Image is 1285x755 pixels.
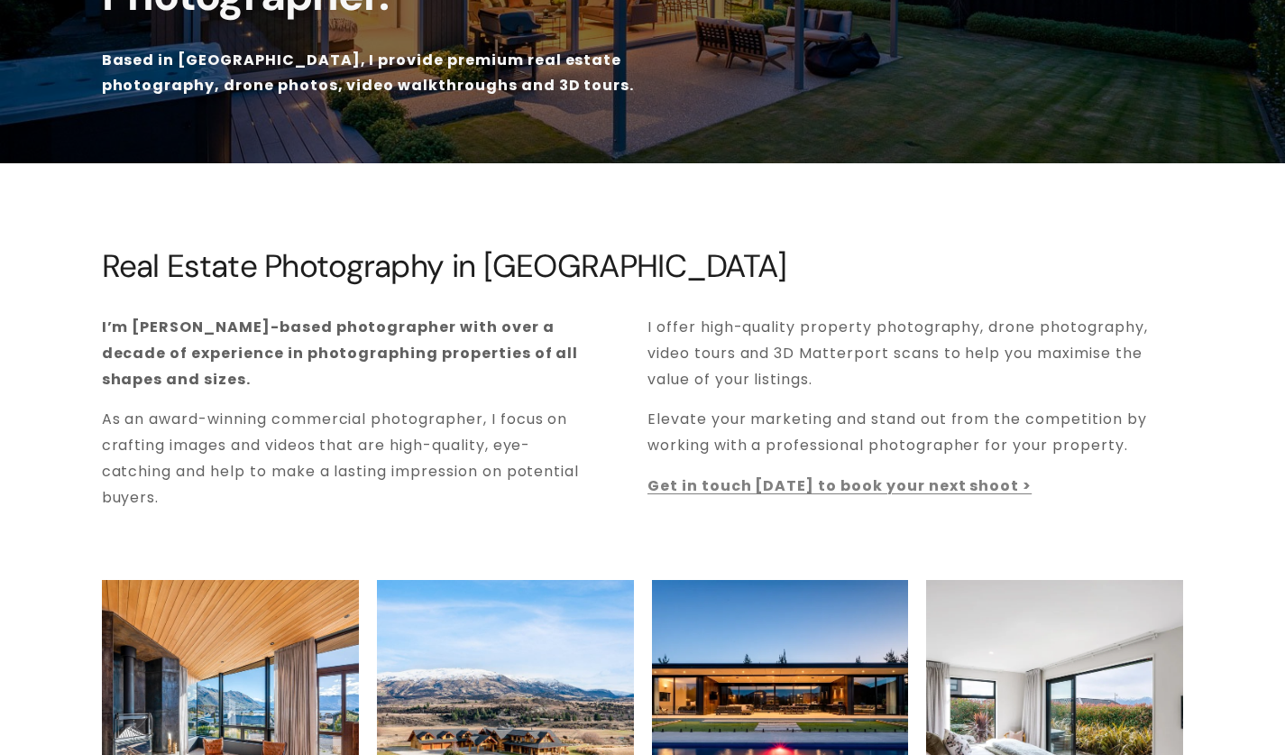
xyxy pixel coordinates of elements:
[102,407,592,511] p: As an award-winning commercial photographer, I focus on crafting images and videos that are high-...
[102,317,583,390] strong: I’m [PERSON_NAME]-based photographer with over a decade of experience in photographing properties...
[102,50,635,97] strong: Based in [GEOGRAPHIC_DATA], I provide premium real estate photography, drone photos, video walkth...
[647,407,1183,459] p: Elevate your marketing and stand out from the competition by working with a professional photogra...
[102,248,1184,284] h2: Real Estate Photography in [GEOGRAPHIC_DATA]
[647,475,1032,496] a: Get in touch [DATE] to book your next shoot >
[647,315,1183,392] p: I offer high-quality property photography, drone photography, video tours and 3D Matterport scans...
